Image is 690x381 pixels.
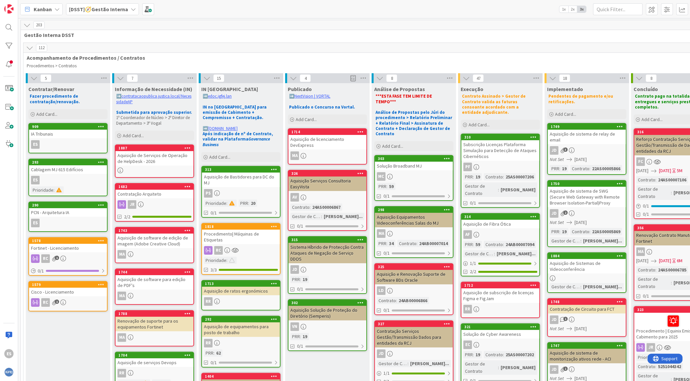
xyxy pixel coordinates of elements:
[202,173,280,187] div: Aquisição de Bastidores para DC do MJ
[288,171,366,191] div: 326Aquisição Serviços Consultoria EasyVista
[375,264,453,270] div: 325
[547,180,626,247] a: 1750Aquisição de sistema de SWG (Secure Web Gateway with Remote Browser Isolation-Partial)ProxyJD...
[378,207,453,212] div: 298
[31,186,53,194] div: Prioridade
[204,189,213,198] div: PS
[461,213,540,276] a: 314Aquisição de Fibra ÓticaAFPRR:59Contrato:24AB00007094Gestor de Contrato:[PERSON_NAME]...1/12/2
[124,213,130,220] span: 2/2
[377,240,386,247] div: PRR
[290,204,310,211] div: Contrato
[29,254,107,263] div: RC
[474,241,482,248] div: 59
[378,265,453,269] div: 325
[32,203,107,207] div: 290
[301,276,309,283] div: 19
[559,165,560,172] span: :
[548,124,626,130] div: 1749
[550,237,580,244] div: Gestor de Contrato
[38,268,44,274] span: 0 / 1
[555,111,576,117] span: Add Card...
[374,206,453,258] a: 298Aquisição Equipamentos Videoconferências Salas do MJMAPRR:34Contrato:24AB000070140/1
[636,176,655,183] div: Contrato
[463,173,473,180] div: PRR
[636,247,645,256] div: MA
[115,151,193,166] div: Aquisição de Serviços de Operação de HelpDesk - 2026
[29,124,107,130] div: 909
[504,241,536,248] div: 24AB00007094
[464,283,539,288] div: 1712
[548,146,626,155] div: JD
[461,134,539,140] div: 310
[28,237,108,276] a: 1578Fortinet - LicenciamentoRC0/1
[461,163,539,171] div: PF
[474,173,482,180] div: 19
[377,286,385,295] div: LD
[211,267,217,273] span: 3/3
[29,244,107,252] div: Fortinet - Licenciamento
[377,229,385,238] div: MA
[288,237,366,243] div: 315
[201,166,280,218] a: 313Aquisição de Bastidores para DC do MJPSPrioridade:PRR:200/1
[559,228,560,235] span: :
[204,297,213,306] div: RR
[461,140,539,161] div: Subscrição Licenças Plataforma Simulação para Detecção de Ataques Cibernéticos
[581,237,624,244] div: [PERSON_NAME]...
[396,297,397,304] span: :
[202,167,280,173] div: 313
[590,228,622,235] div: 22AS00005869
[593,3,642,15] input: Quick Filter...
[32,282,107,287] div: 1579
[115,269,193,275] div: 1744
[461,282,540,318] a: 1712Aquisição de subscrição de licenças Figma e FigJamRR
[202,281,280,295] div: 1713Aquisição de ratos ergonómicos
[118,228,193,233] div: 1743
[29,282,107,296] div: 1579Cisco - Licenciamento
[288,176,366,191] div: Aquisição Serviços Consultoria EasyVista
[115,183,194,222] a: 1682Contratação ArquitetoJR2/2
[32,160,107,165] div: 293
[291,130,366,134] div: 1714
[115,184,193,198] div: 1682Contratação Arquiteto
[560,165,568,172] div: 19
[296,116,317,122] span: Add Card...
[14,1,30,9] span: Support
[204,200,226,207] div: Prioridade
[470,260,476,267] span: 1 / 1
[547,123,626,175] a: 1749Aquisição de sistema de relay de emailJDNot Set[DATE]PRR:19Contrato:22AS00005866
[29,202,107,208] div: 290
[386,183,387,190] span: :
[29,267,107,275] div: 0/1
[464,214,539,219] div: 314
[375,172,453,181] div: mc
[484,241,503,248] div: Contrato
[461,282,539,303] div: 1712Aquisição de subscrição de licenças Figma e FigJam
[498,186,499,193] span: :
[383,250,390,257] span: 0/1
[115,190,193,198] div: Contratação Arquiteto
[202,281,280,287] div: 1713
[377,183,386,190] div: PRR
[4,4,14,14] img: Visit kanbanzone.com
[550,283,580,290] div: Gestor de Contrato
[375,207,453,227] div: 298Aquisição Equipamentos Videoconferências Salas do MJ
[659,167,671,174] span: [DATE]
[570,228,589,235] div: Contrato
[288,151,366,160] div: MA
[550,146,558,155] div: JD
[128,200,136,209] div: JR
[209,154,230,160] span: Add Card...
[36,111,57,117] span: Add Card...
[503,241,504,248] span: :
[32,124,107,129] div: 909
[636,266,655,273] div: Contrato
[115,228,193,248] div: 1743Aquisição de software de edição de imagem (Adobe Creative Cloud)
[288,171,366,176] div: 326
[387,240,395,247] div: 34
[548,253,626,273] div: 1884Aquisição de Sistemas de Videoconferência
[239,200,248,207] div: PRR
[205,281,280,286] div: 1713
[461,288,539,303] div: Aquisição de subscrição de licenças Figma e FigJam
[202,297,280,306] div: RR
[636,185,671,200] div: Gestor de Contrato
[31,140,40,149] div: ES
